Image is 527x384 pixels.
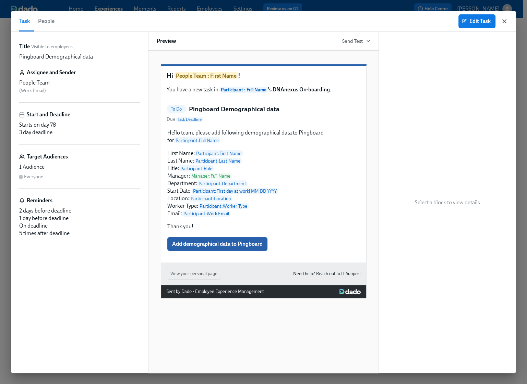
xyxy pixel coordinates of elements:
[189,105,279,114] h5: Pingboard Demographical data
[27,197,52,204] h6: Reminders
[342,38,370,44] button: Send Test
[19,88,46,93] span: ( Work Email )
[219,86,330,93] strong: 's DNAnexus On-boarding
[19,230,140,237] div: 5 times after deadline
[19,53,93,61] p: Pingboard Demographical data
[379,32,516,373] div: Select a block to view details
[170,270,217,277] span: View your personal page
[19,163,140,171] div: 1 Audience
[167,106,186,112] span: To Do
[19,121,140,129] div: Starts on day 78
[167,116,203,123] span: Due
[463,18,491,25] span: Edit Task
[24,174,43,180] div: Everyone
[293,270,361,278] a: Need help? Reach out to IT Support
[176,117,203,122] span: Task Deadline
[38,16,55,26] span: People
[167,128,361,231] div: Hello team, please add following demographical data to Pingboard forParticipant:Full Name First N...
[458,14,495,28] button: Edit Task
[167,268,221,280] button: View your personal page
[19,215,140,222] div: 1 day before deadline
[19,16,30,26] span: Task
[339,289,360,294] img: Dado
[167,86,361,93] p: You have a new task in .
[31,43,73,50] span: Visible to employees
[19,129,52,136] span: 3 day deadline
[167,236,361,252] div: Add demographical data to Pingboard
[175,72,238,79] span: People Team : First Name
[157,37,176,45] h6: Preview
[27,69,76,76] h6: Assignee and Sender
[27,153,68,161] h6: Target Audiences
[19,222,140,230] div: On deadline
[19,79,140,87] div: People Team
[219,87,268,93] span: Participant : Full Name
[167,288,264,295] div: Sent by Dado - Employee Experience Management
[19,43,30,50] label: Title
[167,71,361,80] h1: Hi !
[19,207,140,215] div: 2 days before deadline
[27,111,70,118] h6: Start and Deadline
